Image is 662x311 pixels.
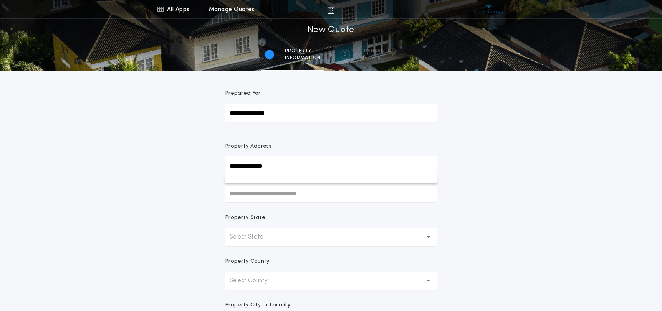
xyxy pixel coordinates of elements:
[225,214,265,222] p: Property State
[225,272,437,290] button: Select County
[344,51,347,58] h2: 2
[225,228,437,246] button: Select State
[361,48,397,54] span: Transaction
[225,104,437,122] input: Prepared For
[308,24,354,36] h1: New Quote
[285,55,321,61] span: information
[225,90,261,97] p: Prepared For
[285,48,321,54] span: Property
[361,55,397,61] span: details
[225,258,270,265] p: Property County
[225,301,290,309] p: Property City or Locality
[327,5,334,14] img: img
[475,5,503,13] img: vs-icon
[230,276,280,285] p: Select County
[225,143,437,150] p: Property Address
[230,232,276,242] p: Select State
[269,51,270,58] h2: 1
